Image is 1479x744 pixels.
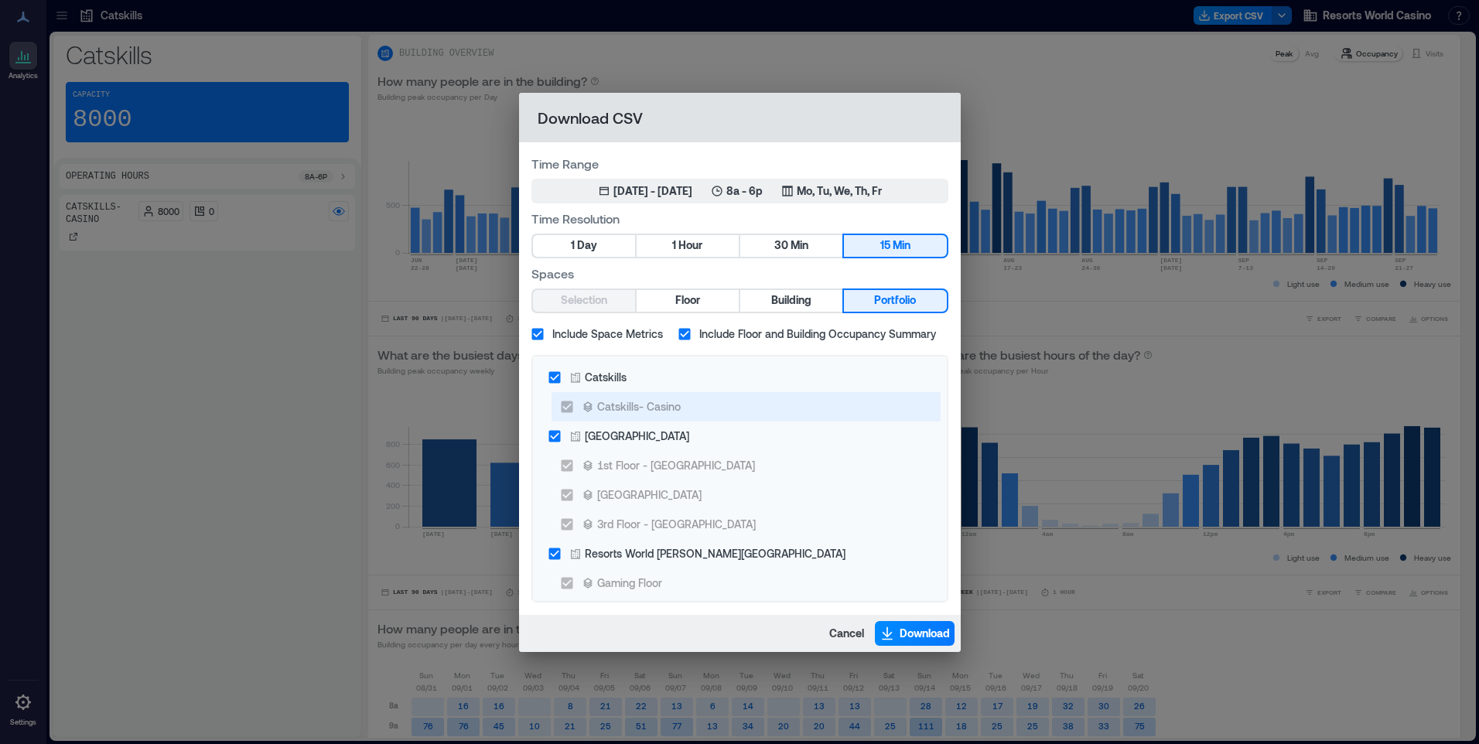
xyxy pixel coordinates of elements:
button: Building [740,290,842,312]
label: Time Range [531,155,948,172]
span: 1 [571,236,575,255]
span: Portfolio [874,291,916,310]
span: Include Space Metrics [552,326,663,342]
div: Resorts World [PERSON_NAME][GEOGRAPHIC_DATA] [585,545,845,561]
span: 30 [774,236,788,255]
button: 1 Day [533,235,635,257]
button: Floor [637,290,739,312]
div: 1st Floor - [GEOGRAPHIC_DATA] [597,457,755,473]
div: [DATE] - [DATE] [613,183,692,199]
button: [DATE] - [DATE]8a - 6pMo, Tu, We, Th, Fr [531,179,948,203]
label: Time Resolution [531,210,948,227]
label: Spaces [531,264,948,282]
button: 1 Hour [637,235,739,257]
div: Gaming Floor [597,575,662,591]
span: 15 [880,236,890,255]
button: Download [875,621,955,646]
p: Mo, Tu, We, Th, Fr [797,183,882,199]
div: 3rd Floor - [GEOGRAPHIC_DATA] [597,516,756,532]
button: Cancel [825,621,869,646]
p: 8a - 6p [726,183,763,199]
span: Download [900,626,950,641]
button: 15 Min [844,235,946,257]
h2: Download CSV [519,93,961,142]
span: Day [577,236,597,255]
span: Include Floor and Building Occupancy Summary [699,326,936,342]
div: [GEOGRAPHIC_DATA] [597,486,702,503]
span: Building [771,291,811,310]
span: Cancel [829,626,864,641]
div: [GEOGRAPHIC_DATA] [585,428,689,444]
div: Catskills- Casino [597,398,681,415]
span: Floor [675,291,700,310]
span: Min [893,236,910,255]
div: Catskills [585,369,627,385]
span: Min [791,236,808,255]
button: 30 Min [740,235,842,257]
span: Hour [678,236,702,255]
button: Portfolio [844,290,946,312]
span: 1 [672,236,676,255]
